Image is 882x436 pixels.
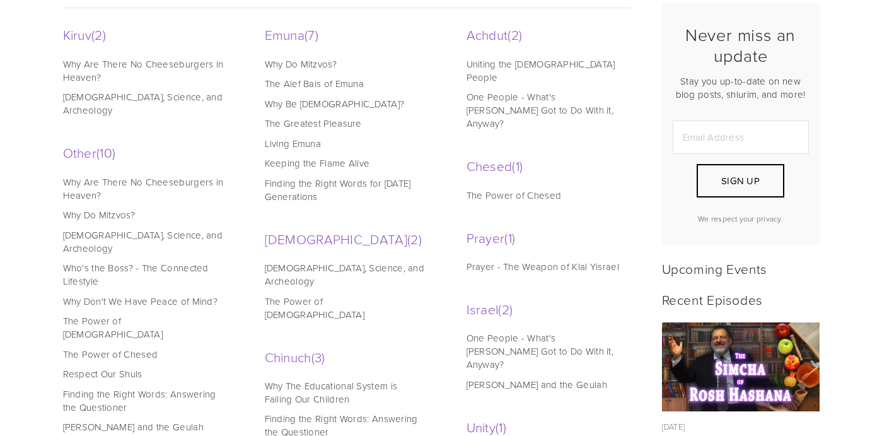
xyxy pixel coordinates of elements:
[265,348,429,366] a: Chinuch3
[673,25,809,66] h2: Never miss an update
[673,74,809,101] p: Stay you up-to-date on new blog posts, shiurim, and more!
[63,228,224,255] a: [DEMOGRAPHIC_DATA], Science, and Archeology
[265,77,426,90] a: The Alef Bais of Emuna
[305,25,318,44] span: 7
[265,295,426,321] a: The Power of [DEMOGRAPHIC_DATA]
[63,348,224,361] a: The Power of Chesed
[63,143,227,162] a: Other10
[467,331,627,371] a: One People - What's [PERSON_NAME] Got to Do With it, Anyway?
[63,208,224,221] a: Why Do Mitzvos?
[265,25,429,44] a: Emuna7
[265,379,426,406] a: Why The Educational System is Failing Our Children
[661,322,820,411] img: The Simcha of Rosh Hashana (Ep. 298)
[265,117,426,130] a: The Greatest Pleasure
[496,418,506,436] span: 1
[508,25,522,44] span: 2
[63,387,224,414] a: Finding the Right Words: Answering the Questioner
[311,348,325,366] span: 3
[407,230,422,248] span: 2
[467,57,627,84] a: Uniting the [DEMOGRAPHIC_DATA] People
[63,261,224,288] a: Who's the Boss? - The Connected Lifestyle
[63,57,224,84] a: Why Are There No Cheeseburgers in Heaven?
[91,25,106,44] span: 2
[96,143,115,162] span: 10
[467,418,630,436] a: Unity1
[467,189,627,202] a: The Power of Chesed
[63,25,227,44] a: Kiruv2
[721,174,760,187] span: Sign Up
[63,295,224,308] a: Why Don't We Have Peace of Mind?
[467,90,627,130] a: One People - What's [PERSON_NAME] Got to Do With it, Anyway?
[265,261,426,288] a: [DEMOGRAPHIC_DATA], Science, and Archeology
[63,90,224,117] a: [DEMOGRAPHIC_DATA], Science, and Archeology
[662,292,820,307] h2: Recent Episodes
[63,367,224,380] a: Respect Our Shuls
[265,97,426,110] a: Why Be [DEMOGRAPHIC_DATA]?
[662,421,685,432] time: [DATE]
[265,137,426,150] a: Living Emuna
[498,300,513,318] span: 2
[467,300,630,318] a: Israel2
[467,378,627,391] a: [PERSON_NAME] and the Geulah
[662,261,820,276] h2: Upcoming Events
[63,420,224,433] a: [PERSON_NAME] and the Geulah
[467,228,630,247] a: Prayer1
[504,228,515,247] span: 1
[265,57,426,71] a: Why Do Mitzvos?
[265,177,426,203] a: Finding the Right Words for [DATE] Generations
[467,156,630,175] a: Chesed1
[512,156,523,175] span: 1
[63,175,224,202] a: Why Are There No Cheeseburgers in Heaven?
[662,322,820,411] a: The Simcha of Rosh Hashana (Ep. 298)
[265,156,426,170] a: Keeping the Flame Alive
[63,314,224,341] a: The Power of [DEMOGRAPHIC_DATA]
[467,25,630,44] a: Achdut2
[697,164,784,197] button: Sign Up
[265,230,429,248] a: [DEMOGRAPHIC_DATA]2
[467,260,627,273] a: Prayer - The Weapon of Klal Yisrael
[673,213,809,224] p: We respect your privacy.
[673,121,809,154] input: Email Address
